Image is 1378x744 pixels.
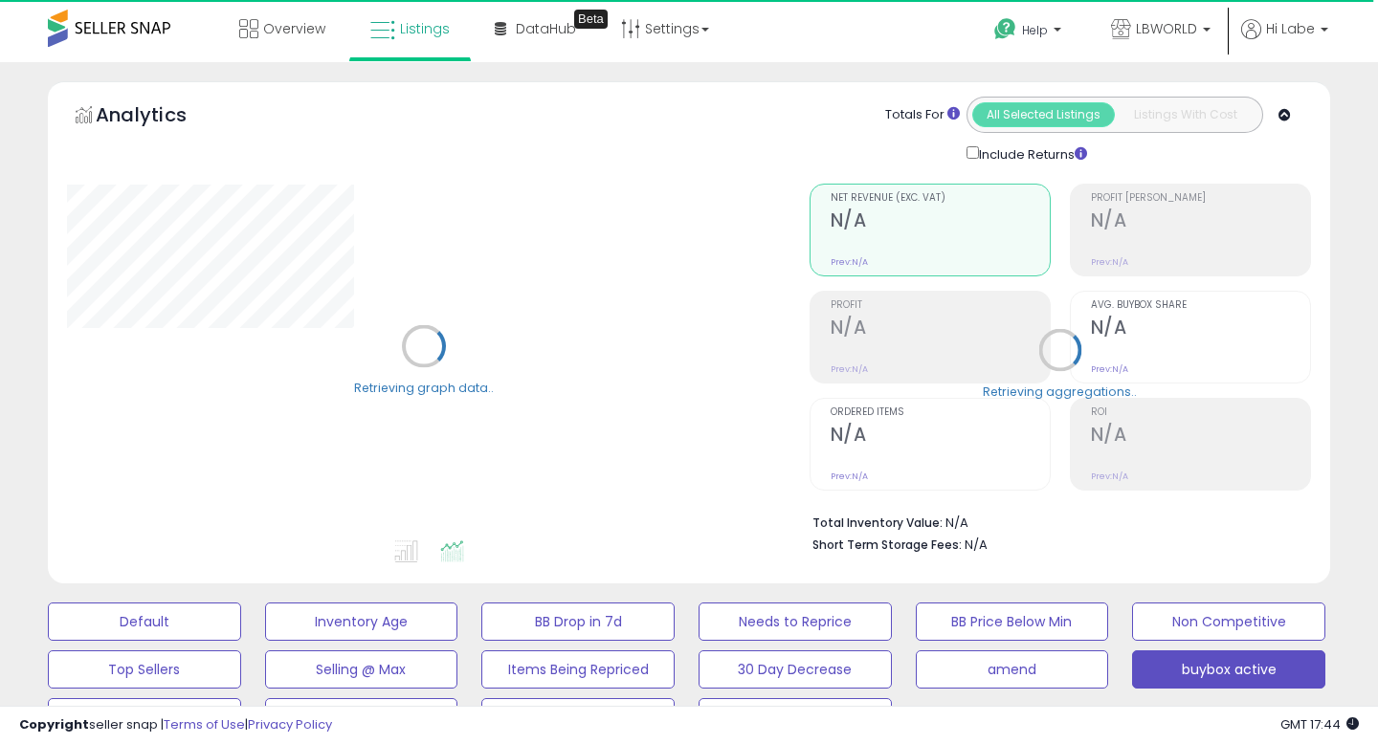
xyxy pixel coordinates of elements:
[481,602,675,641] button: BB Drop in 7d
[96,101,224,133] h5: Analytics
[1280,715,1359,733] span: 2025-10-8 17:44 GMT
[916,650,1109,689] button: amend
[979,3,1080,62] a: Help
[1241,19,1328,62] a: Hi Labe
[263,19,325,38] span: Overview
[19,716,332,734] div: seller snap | |
[952,142,1110,164] div: Include Returns
[48,650,241,689] button: Top Sellers
[265,698,458,736] button: Competive No Sales
[983,383,1137,400] div: Retrieving aggregations..
[1136,19,1197,38] span: LBWORLD
[48,602,241,641] button: Default
[699,602,892,641] button: Needs to Reprice
[265,650,458,689] button: Selling @ Max
[1132,650,1325,689] button: buybox active
[516,19,576,38] span: DataHub
[481,698,675,736] button: Suppressed No Sales
[481,650,675,689] button: Items Being Repriced
[1132,602,1325,641] button: Non Competitive
[972,102,1115,127] button: All Selected Listings
[1114,102,1256,127] button: Listings With Cost
[265,602,458,641] button: Inventory Age
[19,715,89,733] strong: Copyright
[164,715,245,733] a: Terms of Use
[993,17,1017,41] i: Get Help
[699,650,892,689] button: 30 Day Decrease
[1022,22,1048,38] span: Help
[885,106,960,124] div: Totals For
[248,715,332,733] a: Privacy Policy
[916,602,1109,641] button: BB Price Below Min
[699,698,892,736] button: win
[48,698,241,736] button: suppressed
[354,379,494,396] div: Retrieving graph data..
[1266,19,1315,38] span: Hi Labe
[400,19,450,38] span: Listings
[574,10,608,29] div: Tooltip anchor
